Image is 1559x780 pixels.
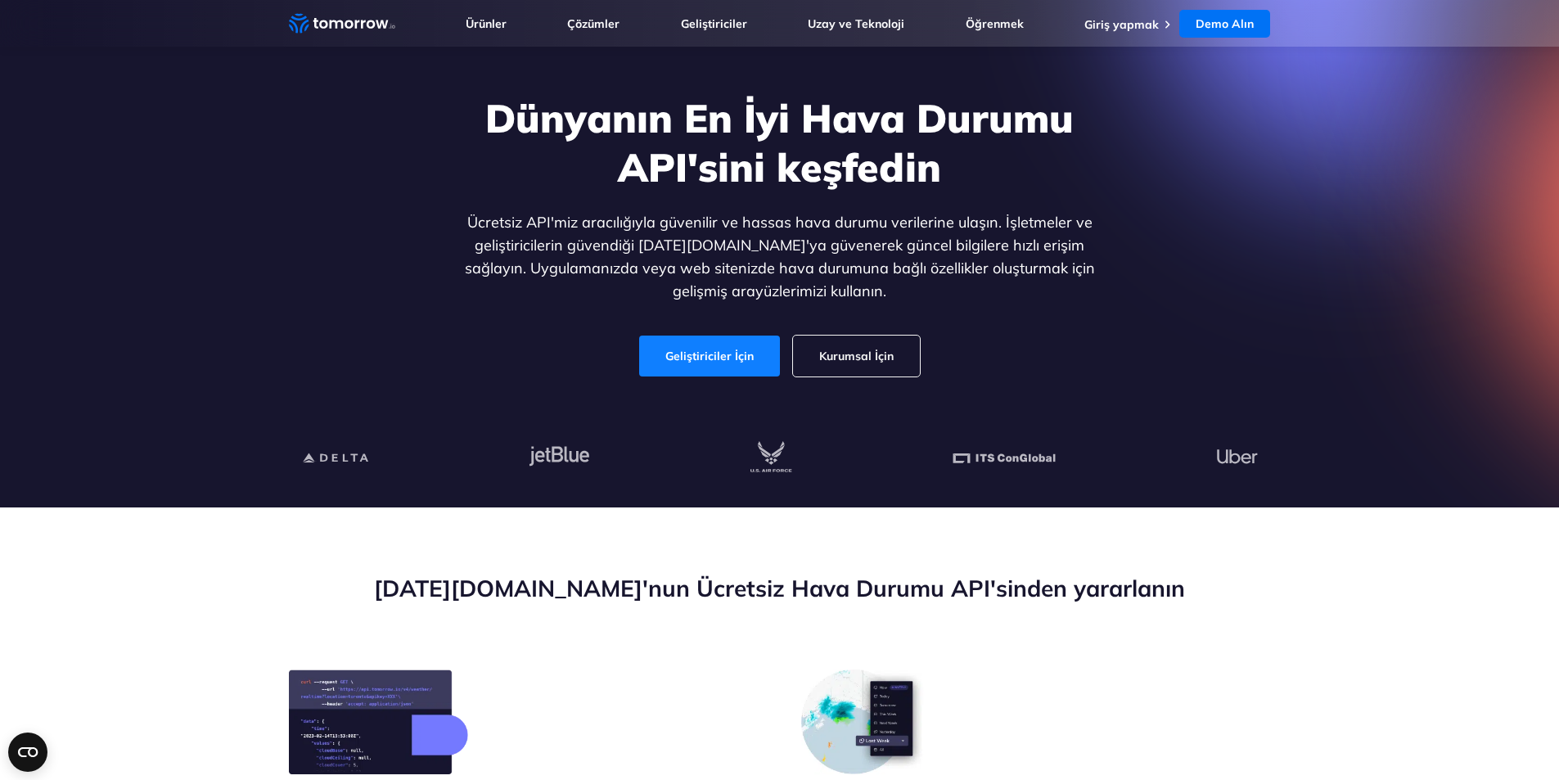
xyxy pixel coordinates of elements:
font: Geliştiriciler İçin [665,349,754,363]
a: Kurumsal İçin [793,336,920,376]
button: Open CMP widget [8,733,47,772]
a: Öğrenmek [966,16,1024,31]
a: Ürünler [466,16,507,31]
a: Giriş yapmak [1084,17,1159,32]
font: [DATE][DOMAIN_NAME]'nun Ücretsiz Hava Durumu API'sinden yararlanın [374,574,1185,602]
font: Ücretsiz API'miz aracılığıyla güvenilir ve hassas hava durumu verilerine ulaşın. İşletmeler ve ge... [465,213,1095,300]
a: Ana bağlantı [289,11,395,36]
a: Uzay ve Teknoloji [808,16,904,31]
a: Çözümler [567,16,620,31]
font: Dünyanın En İyi Hava Durumu API'sini keşfedin [485,93,1074,192]
a: Geliştiriciler [681,16,747,31]
font: Kurumsal İçin [819,349,894,363]
a: Demo Alın [1179,10,1270,38]
font: Demo Alın [1196,16,1254,31]
a: Geliştiriciler İçin [639,336,780,376]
